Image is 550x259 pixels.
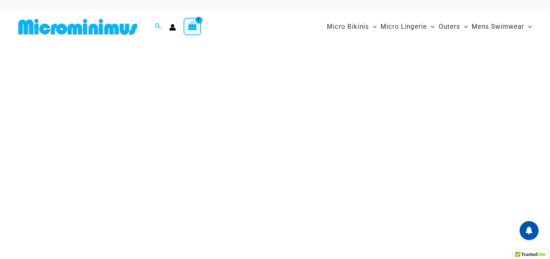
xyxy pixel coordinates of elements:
[437,15,470,38] a: OutersMenu ToggleMenu Toggle
[524,17,532,36] span: Menu Toggle
[324,14,535,39] nav: Site Navigation
[169,24,176,31] a: Account icon link
[380,17,427,36] span: Micro Lingerie
[184,18,201,35] a: View Shopping Cart, 1 items
[439,17,460,36] span: Outers
[460,17,468,36] span: Menu Toggle
[327,17,369,36] span: Micro Bikinis
[15,18,140,35] img: MM SHOP LOGO FLAT
[472,17,524,36] span: Mens Swimwear
[155,22,162,31] a: Search icon link
[325,15,379,38] a: Micro BikinisMenu ToggleMenu Toggle
[379,15,436,38] a: Micro LingerieMenu ToggleMenu Toggle
[369,17,377,36] span: Menu Toggle
[470,15,534,38] a: Mens SwimwearMenu ToggleMenu Toggle
[427,17,434,36] span: Menu Toggle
